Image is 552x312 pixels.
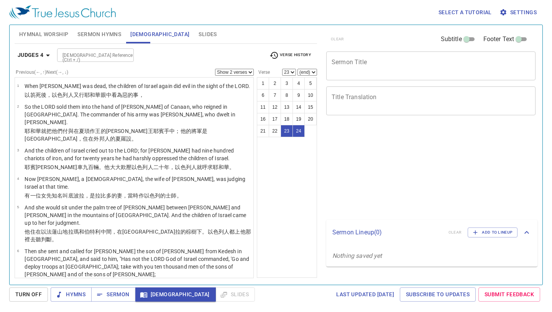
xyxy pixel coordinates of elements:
wh802: ，當時 [122,193,182,199]
button: 8 [281,89,293,101]
button: 24 [292,125,305,137]
p: 有一位女先知 [25,192,251,199]
button: 18 [281,113,293,125]
span: Verse History [269,51,311,60]
a: Submit Feedback [478,287,540,302]
wh4191: ，以色列 [46,92,144,98]
p: Now [PERSON_NAME], a [DEMOGRAPHIC_DATA], the wife of [PERSON_NAME], was judging Israel at that time. [25,175,251,191]
p: 耶和華 [25,127,251,143]
wh164: 死後 [36,92,144,98]
span: [DEMOGRAPHIC_DATA] [130,30,189,39]
span: Footer Text [483,35,514,44]
wh7451: 的事， [128,92,144,98]
wh7414: 和伯特利 [25,229,251,242]
wh6817: 耶和華 [213,164,235,170]
button: 14 [292,101,305,113]
span: 5 [17,205,19,209]
wh8141: ，以色列 [169,164,235,170]
button: 9 [292,89,305,101]
wh5516: ，住在 [77,136,137,142]
iframe: from-child [323,123,495,217]
wh2394: 欺壓 [121,164,235,170]
p: 耶賓[PERSON_NAME] [25,163,251,171]
button: 17 [269,113,281,125]
span: 3 [17,148,19,152]
span: Subtitle [441,35,462,44]
wh4427: 的[PERSON_NAME] [25,128,207,142]
wh3427: 以法蓮 [25,229,251,242]
p: 以笏 [25,91,250,99]
button: 4 [292,77,305,90]
wh2674: 作王 [25,128,207,142]
button: 13 [281,101,293,113]
wh8199: 。 [177,193,182,199]
span: 6 [17,249,19,253]
span: 1 [17,83,19,88]
label: Verse [257,70,270,75]
span: Settings [501,8,537,17]
button: 12 [269,101,281,113]
wh1121: 二十 [153,164,235,170]
wh3941: 的妻 [112,193,182,199]
wh3068: 就把他們付與 [25,128,207,142]
wh3967: 輛。他大大 [94,164,235,170]
p: Then she sent and called for [PERSON_NAME] the son of [PERSON_NAME] from Kedesh in [GEOGRAPHIC_DA... [25,247,251,278]
wh8672: 百 [88,164,235,170]
wh5031: 名叫底波拉 [57,193,182,199]
button: 11 [257,101,269,113]
wh3478: 人 [68,92,144,98]
wh3478: 人 [148,164,235,170]
button: 23 [281,125,293,137]
span: Submit Feedback [485,290,534,299]
button: Verse History [265,50,315,61]
button: 20 [304,113,317,125]
span: Subscribe to Updates [406,290,470,299]
wh4376: 在夏瑣 [25,128,207,142]
button: 10 [304,89,317,101]
span: Sermon Hymns [77,30,121,39]
label: Previous (←, ↑) Next (→, ↓) [16,70,68,75]
a: Last updated [DATE] [333,287,397,302]
button: 1 [257,77,269,90]
button: Settings [498,5,540,20]
span: Sermon [97,290,129,299]
button: 19 [292,113,305,125]
div: Sermon Lineup(0)clearAdd to Lineup [326,220,537,245]
wh1008: 中間，在[GEOGRAPHIC_DATA]拉 [25,229,251,242]
p: And she would sit under the palm tree of [PERSON_NAME] between [PERSON_NAME] and [PERSON_NAME] in... [25,204,251,227]
wh3254: 行 [79,92,144,98]
wh1471: 的夏羅設 [110,136,137,142]
wh3068: 眼中 [101,92,144,98]
wh3905: 以色列 [131,164,235,170]
button: Hymns [51,287,92,302]
span: Last updated [DATE] [336,290,394,299]
p: 他住在 [25,228,251,243]
button: Add to Lineup [468,227,517,237]
button: 2 [269,77,281,90]
p: So the LORD sold them into the hand of [PERSON_NAME] of Canaan, who reigned in [GEOGRAPHIC_DATA].... [25,103,251,126]
b: Judges 4 [18,50,43,60]
span: [DEMOGRAPHIC_DATA] [141,290,210,299]
wh1121: 就呼求 [197,164,235,170]
button: Select a tutorial [435,5,495,20]
button: Judges 4 [15,48,56,62]
button: 21 [257,125,269,137]
span: 4 [17,176,19,181]
span: Turn Off [15,290,42,299]
span: Slides [199,30,217,39]
button: 22 [269,125,281,137]
img: True Jesus Church [9,5,116,19]
button: Sermon [91,287,135,302]
wh6213: 耶和華 [84,92,144,98]
span: 2 [17,104,19,108]
p: And the children of Israel cried out to the LORD; for [PERSON_NAME] had nine hundred chariots of ... [25,147,251,162]
wh4941: 。 [52,236,57,242]
wh6242: 年 [164,164,235,170]
wh3068: 。 [229,164,235,170]
button: 7 [269,89,281,101]
span: Select a tutorial [439,8,492,17]
button: 3 [281,77,293,90]
wh3427: 外邦人 [94,136,137,142]
wh1683: ，是拉比多 [84,193,182,199]
a: Subscribe to Updates [400,287,476,302]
